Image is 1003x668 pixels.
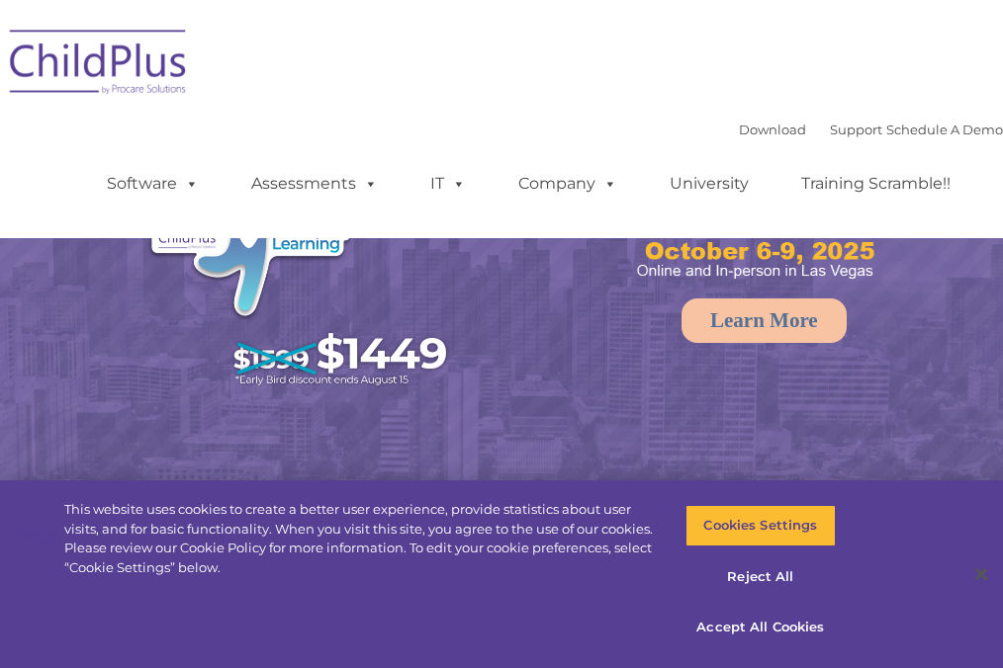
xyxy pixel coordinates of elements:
[886,122,1003,137] a: Schedule A Demo
[231,164,398,204] a: Assessments
[410,164,486,204] a: IT
[781,164,970,204] a: Training Scramble!!
[739,122,806,137] a: Download
[87,164,219,204] a: Software
[650,164,769,204] a: University
[685,505,836,546] button: Cookies Settings
[64,500,655,577] div: This website uses cookies to create a better user experience, provide statistics about user visit...
[682,298,847,343] a: Learn More
[959,552,1003,596] button: Close
[499,164,637,204] a: Company
[685,607,836,648] button: Accept All Cookies
[739,122,1003,137] font: |
[830,122,882,137] a: Support
[685,556,836,598] button: Reject All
